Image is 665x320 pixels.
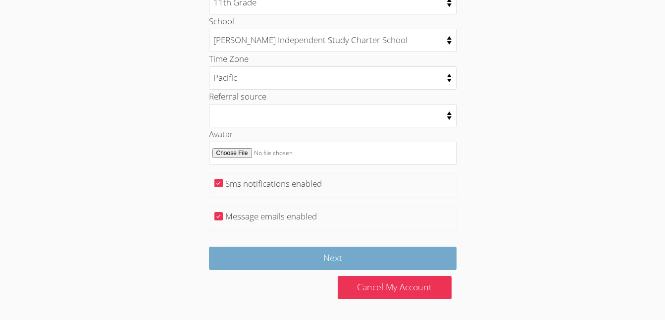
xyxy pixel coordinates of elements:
[225,178,322,189] label: Sms notifications enabled
[209,128,233,140] label: Avatar
[225,211,317,222] label: Message emails enabled
[209,247,457,270] input: Next
[338,276,452,299] a: Cancel My Account
[209,53,249,64] label: Time Zone
[209,91,266,102] label: Referral source
[209,15,234,27] label: School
